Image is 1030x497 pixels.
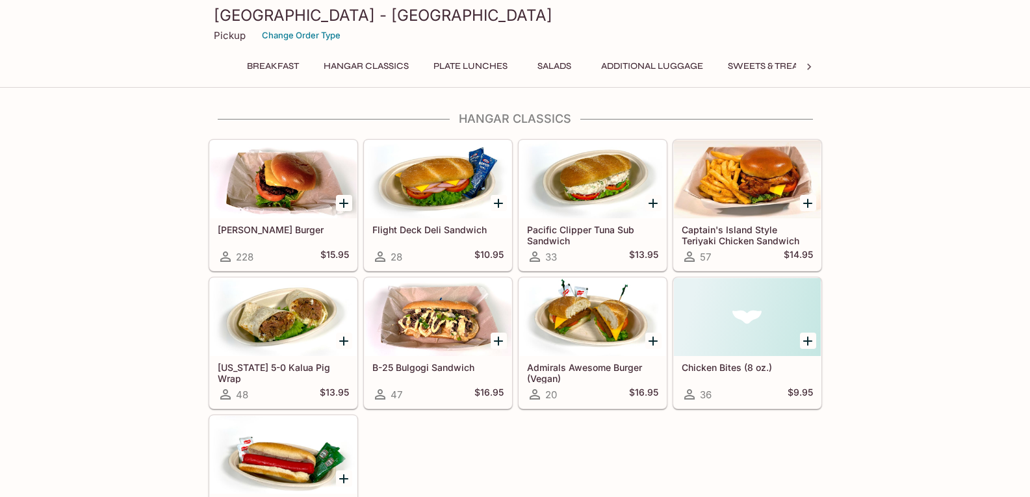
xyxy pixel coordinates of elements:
button: Breakfast [240,57,306,75]
a: Flight Deck Deli Sandwich28$10.95 [364,140,512,271]
span: 57 [700,251,711,263]
button: Add B-25 Bulgogi Sandwich [491,333,507,349]
button: Additional Luggage [594,57,710,75]
a: B-25 Bulgogi Sandwich47$16.95 [364,277,512,409]
span: 228 [236,251,253,263]
a: Captain's Island Style Teriyaki Chicken Sandwich57$14.95 [673,140,821,271]
div: Flight Deck Deli Sandwich [365,140,511,218]
span: 28 [391,251,402,263]
h5: $10.95 [474,249,504,264]
div: Pacific Clipper Tuna Sub Sandwich [519,140,666,218]
span: 47 [391,389,402,401]
a: [PERSON_NAME] Burger228$15.95 [209,140,357,271]
h5: Chicken Bites (8 oz.) [682,362,813,373]
h5: Captain's Island Style Teriyaki Chicken Sandwich [682,224,813,246]
a: [US_STATE] 5-0 Kalua Pig Wrap48$13.95 [209,277,357,409]
button: Add All American Hot Dog [336,470,352,487]
div: Admirals Awesome Burger (Vegan) [519,278,666,356]
h5: $9.95 [788,387,813,402]
button: Hangar Classics [316,57,416,75]
h5: $16.95 [474,387,504,402]
div: Captain's Island Style Teriyaki Chicken Sandwich [674,140,821,218]
button: Change Order Type [256,25,346,45]
h5: [PERSON_NAME] Burger [218,224,349,235]
button: Add Captain's Island Style Teriyaki Chicken Sandwich [800,195,816,211]
a: Chicken Bites (8 oz.)36$9.95 [673,277,821,409]
h4: Hangar Classics [209,112,822,126]
h5: Admirals Awesome Burger (Vegan) [527,362,658,383]
button: Add Hawaii 5-0 Kalua Pig Wrap [336,333,352,349]
h5: B-25 Bulgogi Sandwich [372,362,504,373]
h5: [US_STATE] 5-0 Kalua Pig Wrap [218,362,349,383]
h5: $16.95 [629,387,658,402]
button: Sweets & Treats [721,57,815,75]
button: Add Admirals Awesome Burger (Vegan) [645,333,662,349]
span: 20 [545,389,557,401]
span: 48 [236,389,248,401]
span: 33 [545,251,557,263]
h3: [GEOGRAPHIC_DATA] - [GEOGRAPHIC_DATA] [214,5,817,25]
span: 36 [700,389,712,401]
button: Salads [525,57,584,75]
h5: $14.95 [784,249,813,264]
p: Pickup [214,29,246,42]
div: Hawaii 5-0 Kalua Pig Wrap [210,278,357,356]
div: B-25 Bulgogi Sandwich [365,278,511,356]
a: Pacific Clipper Tuna Sub Sandwich33$13.95 [519,140,667,271]
div: All American Hot Dog [210,416,357,494]
div: Chicken Bites (8 oz.) [674,278,821,356]
button: Add Flight Deck Deli Sandwich [491,195,507,211]
h5: $13.95 [320,387,349,402]
h5: $13.95 [629,249,658,264]
button: Add Blue Angel Burger [336,195,352,211]
h5: $15.95 [320,249,349,264]
button: Add Pacific Clipper Tuna Sub Sandwich [645,195,662,211]
button: Add Chicken Bites (8 oz.) [800,333,816,349]
div: Blue Angel Burger [210,140,357,218]
h5: Pacific Clipper Tuna Sub Sandwich [527,224,658,246]
h5: Flight Deck Deli Sandwich [372,224,504,235]
button: Plate Lunches [426,57,515,75]
a: Admirals Awesome Burger (Vegan)20$16.95 [519,277,667,409]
